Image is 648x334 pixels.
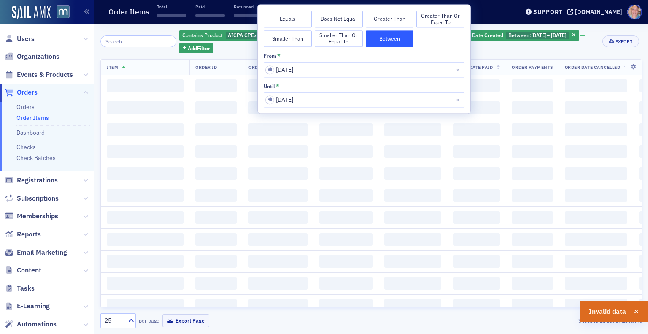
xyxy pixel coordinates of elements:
span: ‌ [512,233,553,246]
button: Greater Than [366,11,414,27]
span: ‌ [107,233,184,246]
div: Showing out of items [467,317,642,324]
span: ‌ [157,14,186,17]
a: E-Learning [5,301,50,311]
input: MM/DD/YYYY [264,62,464,77]
span: ‌ [248,123,308,136]
span: ‌ [453,123,500,136]
span: [DATE] [531,32,547,38]
button: Close [453,62,464,77]
span: Events & Products [17,70,73,79]
span: ‌ [384,123,441,136]
a: Email Marketing [5,248,67,257]
label: per page [139,317,159,324]
a: Memberships [5,212,58,221]
span: Date Created [472,32,503,38]
span: ‌ [565,255,628,268]
span: ‌ [195,14,225,17]
span: E-Learning [17,301,50,311]
span: ‌ [195,101,237,114]
span: ‌ [565,145,628,158]
span: ‌ [565,277,628,290]
span: ‌ [107,101,184,114]
input: MM/DD/YYYY [264,92,464,107]
span: ‌ [512,123,553,136]
span: ‌ [195,255,237,268]
span: ‌ [565,167,628,180]
span: ‌ [384,233,441,246]
span: ‌ [453,299,500,312]
a: Orders [16,103,35,111]
span: ‌ [565,189,628,202]
p: Refunded [234,4,263,10]
div: Support [533,8,562,16]
span: ‌ [248,211,308,224]
span: Automations [17,320,57,329]
span: ‌ [195,189,237,202]
a: Checks [16,143,36,151]
span: ‌ [319,189,373,202]
span: ‌ [195,123,237,136]
span: ‌ [195,79,237,92]
span: ‌ [195,299,237,312]
span: ‌ [453,277,500,290]
a: Registrations [5,176,58,185]
div: 25 [105,316,123,325]
span: ‌ [565,299,628,312]
span: ‌ [319,123,373,136]
button: Export Page [162,314,209,327]
span: Between : [508,32,531,38]
span: Reports [17,230,41,239]
h1: Order Items [108,7,149,17]
span: ‌ [384,211,441,224]
span: ‌ [107,167,184,180]
span: ‌ [248,79,308,92]
span: Tasks [17,284,35,293]
span: ‌ [512,255,553,268]
a: Check Batches [16,154,56,162]
span: ‌ [319,167,373,180]
span: ‌ [453,189,500,202]
span: ‌ [248,189,308,202]
span: [DATE] [551,32,567,38]
span: ‌ [319,277,373,290]
span: ‌ [195,145,237,158]
span: Contains Product [182,32,223,38]
abbr: This field is required [276,83,279,89]
span: ‌ [453,101,500,114]
span: Organizations [17,52,59,61]
span: ‌ [384,189,441,202]
span: ‌ [512,79,553,92]
a: Tasks [5,284,35,293]
a: Subscriptions [5,194,59,203]
span: ‌ [453,145,500,158]
span: ‌ [384,167,441,180]
span: ‌ [384,145,441,158]
a: Automations [5,320,57,329]
span: Users [17,34,35,43]
span: ‌ [248,167,308,180]
span: ‌ [512,145,553,158]
span: ‌ [565,211,628,224]
span: ‌ [248,299,308,312]
span: ‌ [107,277,184,290]
a: Orders [5,88,38,97]
a: Dashboard [16,129,45,136]
span: ‌ [319,299,373,312]
span: ‌ [384,277,441,290]
a: Reports [5,230,41,239]
span: Item [107,64,118,70]
span: ‌ [107,189,184,202]
a: View Homepage [51,5,70,20]
span: Order Payments [512,64,553,70]
button: Between [366,30,414,47]
span: AICPA CPExpress Subscription [Subscription Product], AICPA CPExpress [On-Demand] [228,32,432,38]
img: SailAMX [12,6,51,19]
button: Greater Than or Equal To [416,11,464,27]
span: Email Marketing [17,248,67,257]
span: ‌ [453,233,500,246]
span: ‌ [565,79,628,92]
span: – [531,32,567,38]
span: ‌ [195,277,237,290]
